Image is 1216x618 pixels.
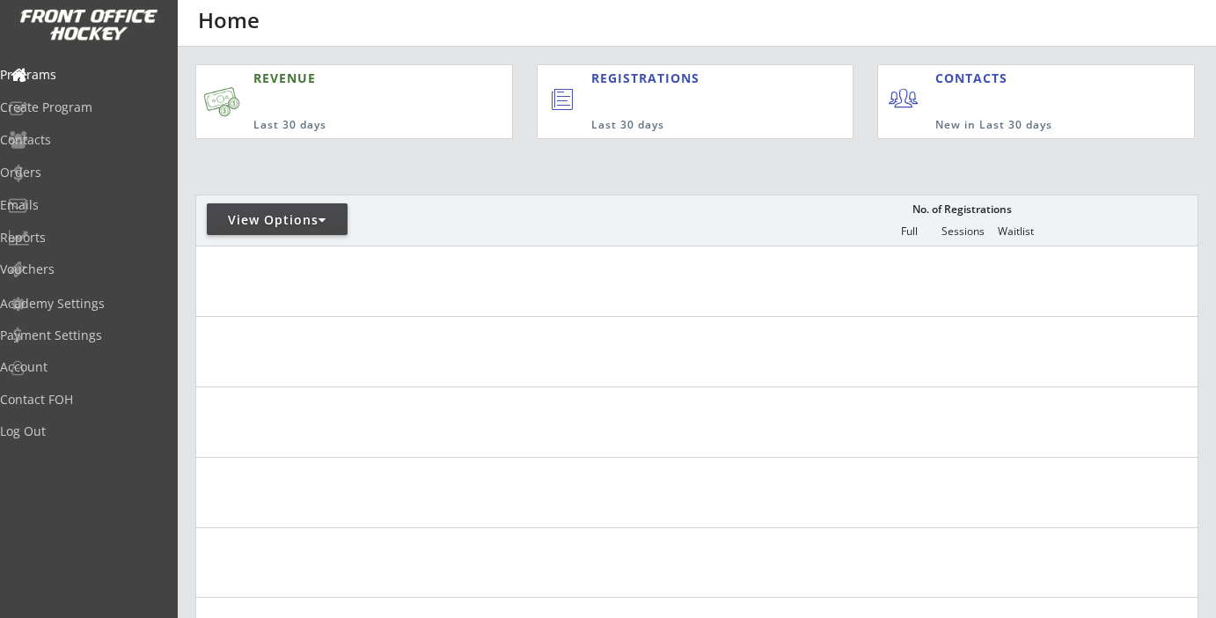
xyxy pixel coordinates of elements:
div: Sessions [936,225,989,238]
div: REGISTRATIONS [591,70,776,87]
div: New in Last 30 days [935,118,1112,133]
div: No. of Registrations [907,203,1016,216]
div: Full [883,225,935,238]
div: REVENUE [253,70,433,87]
div: Waitlist [989,225,1042,238]
div: Last 30 days [591,118,781,133]
div: View Options [207,211,348,229]
div: Last 30 days [253,118,433,133]
div: CONTACTS [935,70,1015,87]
